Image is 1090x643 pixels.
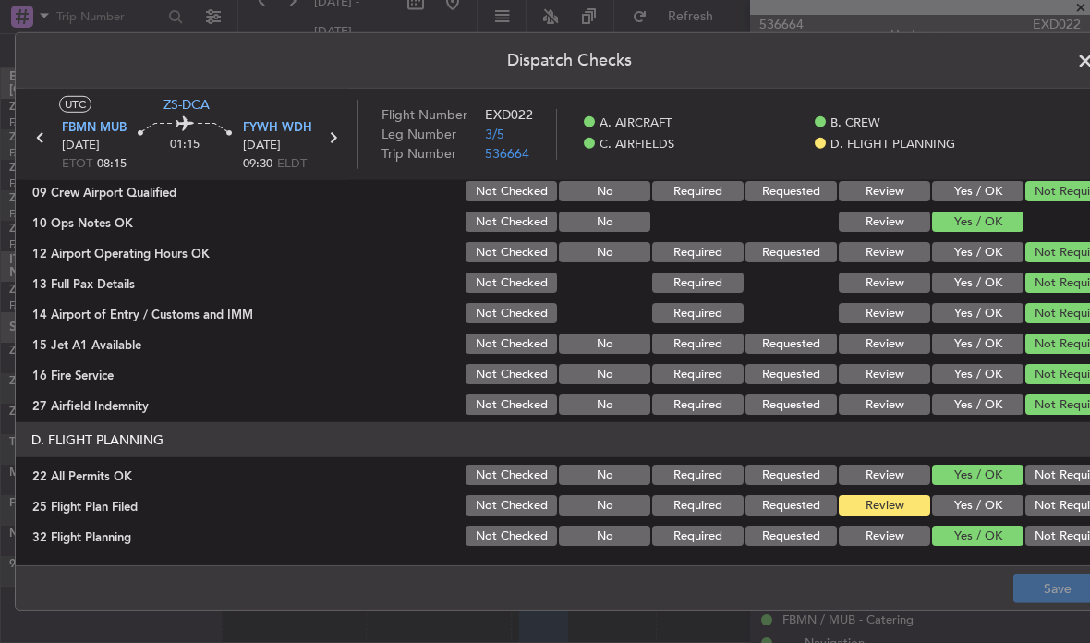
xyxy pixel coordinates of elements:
button: Review [839,273,930,293]
button: Requested [745,495,837,516]
button: Yes / OK [932,273,1023,293]
button: Yes / OK [932,242,1023,262]
button: Review [839,495,930,516]
button: Requested [745,465,837,485]
button: Requested [745,242,837,262]
button: Review [839,181,930,201]
button: Yes / OK [932,364,1023,384]
button: Yes / OK [932,212,1023,232]
button: Requested [745,394,837,415]
button: Requested [745,526,837,546]
button: Requested [745,334,837,354]
button: Requested [745,181,837,201]
button: Review [839,364,930,384]
button: Requested [745,364,837,384]
button: Review [839,526,930,546]
button: Yes / OK [932,334,1023,354]
button: Review [839,465,930,485]
button: Review [839,303,930,323]
span: B. CREW [830,115,880,133]
span: D. FLIGHT PLANNING [830,135,955,153]
button: Yes / OK [932,181,1023,201]
button: Yes / OK [932,495,1023,516]
button: Yes / OK [932,394,1023,415]
button: Review [839,212,930,232]
button: Review [839,242,930,262]
button: Yes / OK [932,303,1023,323]
button: Yes / OK [932,465,1023,485]
button: Review [839,334,930,354]
button: Review [839,394,930,415]
button: Yes / OK [932,526,1023,546]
